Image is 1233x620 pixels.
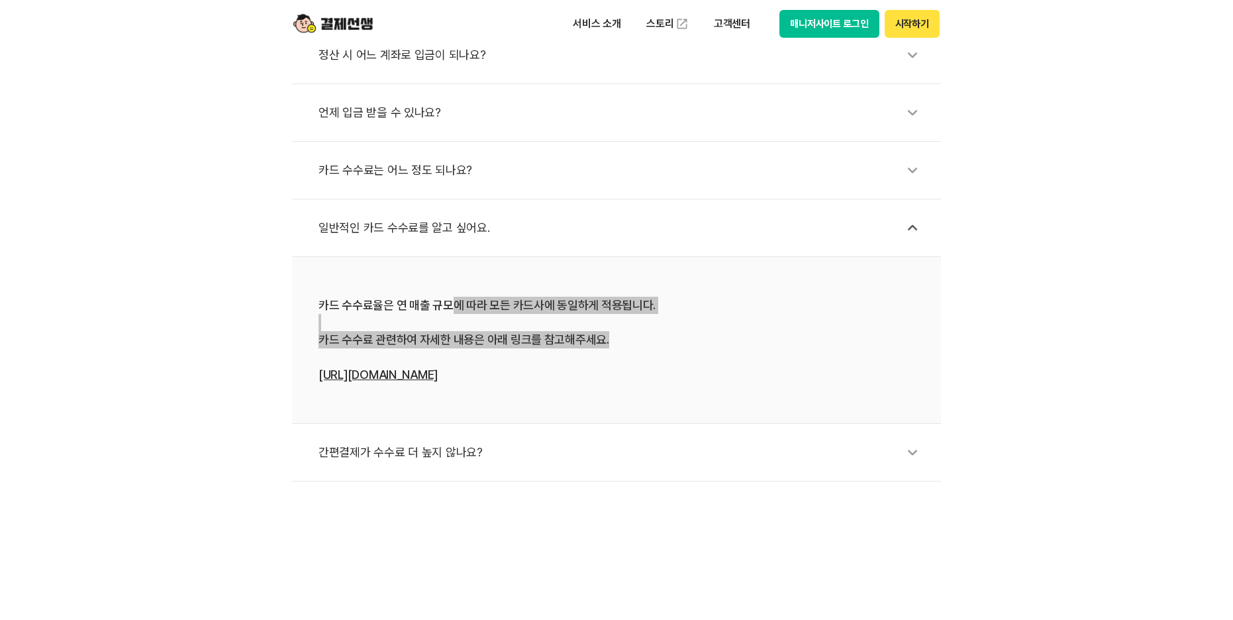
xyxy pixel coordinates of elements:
[564,12,630,36] p: 서비스 소개
[319,213,928,243] div: 일반적인 카드 수수료를 알고 싶어요.
[319,368,438,382] a: [URL][DOMAIN_NAME]
[319,97,928,128] div: 언제 입금 받을 수 있나요?
[705,12,760,36] p: 고객센터
[171,420,254,453] a: 설정
[675,17,689,30] img: 외부 도메인 오픈
[319,297,914,384] div: 카드 수수료율은 연 매출 규모에 따라 모든 카드사에 동일하게 적용됩니다. 카드 수수료 관련하여 자세한 내용은 아래 링크를 참고해주세요.
[885,10,940,38] button: 시작하기
[87,420,171,453] a: 대화
[205,440,221,450] span: 설정
[319,40,928,70] div: 정산 시 어느 계좌로 입금이 되나요?
[293,11,373,36] img: logo
[637,11,698,37] a: 스토리
[4,420,87,453] a: 홈
[42,440,50,450] span: 홈
[319,437,928,468] div: 간편결제가 수수료 더 높지 않나요?
[319,155,928,185] div: 카드 수수료는 어느 정도 되나요?
[779,10,879,38] button: 매니저사이트 로그인
[121,440,137,451] span: 대화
